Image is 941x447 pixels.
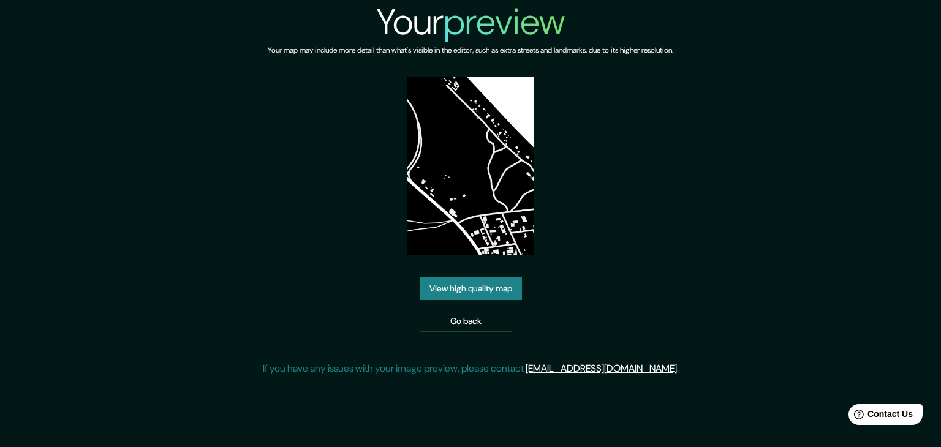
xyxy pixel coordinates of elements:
[268,44,673,57] h6: Your map may include more detail than what's visible in the editor, such as extra streets and lan...
[407,77,534,255] img: created-map-preview
[526,362,677,375] a: [EMAIL_ADDRESS][DOMAIN_NAME]
[832,399,928,434] iframe: Help widget launcher
[420,310,512,332] a: Go back
[420,277,522,300] a: View high quality map
[263,361,679,376] p: If you have any issues with your image preview, please contact .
